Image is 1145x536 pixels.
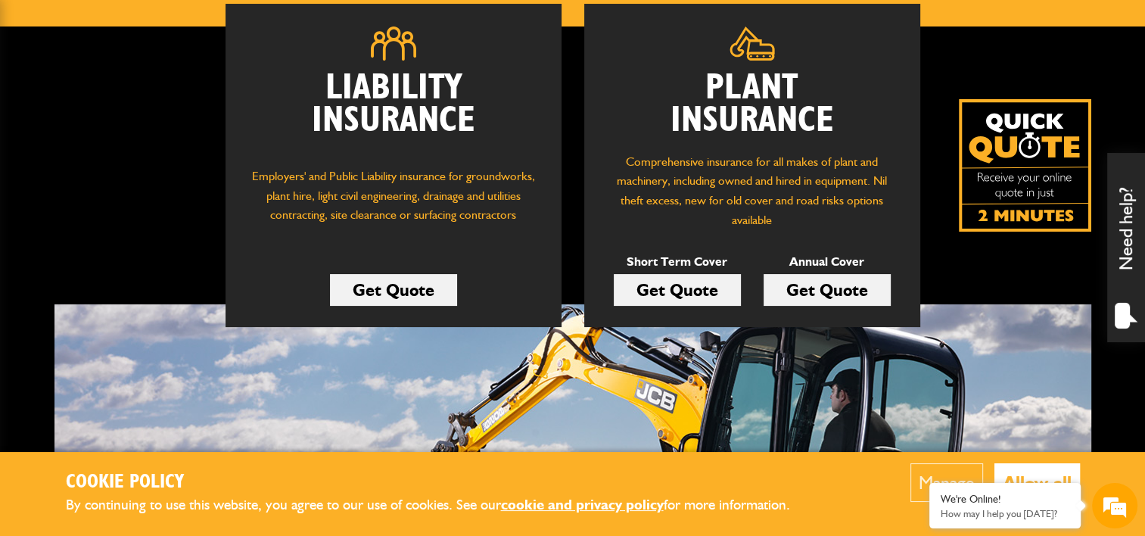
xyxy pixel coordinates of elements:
[20,274,276,407] textarea: Type your message and hit 'Enter'
[607,72,898,137] h2: Plant Insurance
[994,463,1080,502] button: Allow all
[248,167,539,239] p: Employers' and Public Liability insurance for groundworks, plant hire, light civil engineering, d...
[959,99,1091,232] img: Quick Quote
[614,252,741,272] p: Short Term Cover
[764,252,891,272] p: Annual Cover
[20,229,276,263] input: Enter your phone number
[26,84,64,105] img: d_20077148190_company_1631870298795_20077148190
[66,494,815,517] p: By continuing to use this website, you agree to our use of cookies. See our for more information.
[20,140,276,173] input: Enter your last name
[941,493,1069,506] div: We're Online!
[330,274,457,306] a: Get Quote
[941,508,1069,519] p: How may I help you today?
[79,85,254,104] div: Chat with us now
[910,463,983,502] button: Manage
[614,274,741,306] a: Get Quote
[66,471,815,494] h2: Cookie Policy
[607,152,898,229] p: Comprehensive insurance for all makes of plant and machinery, including owned and hired in equipm...
[248,8,285,44] div: Minimize live chat window
[764,274,891,306] a: Get Quote
[248,72,539,152] h2: Liability Insurance
[959,99,1091,232] a: Get your insurance quote isn just 2-minutes
[1107,153,1145,342] div: Need help?
[206,420,275,441] em: Start Chat
[20,185,276,218] input: Enter your email address
[501,496,664,513] a: cookie and privacy policy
